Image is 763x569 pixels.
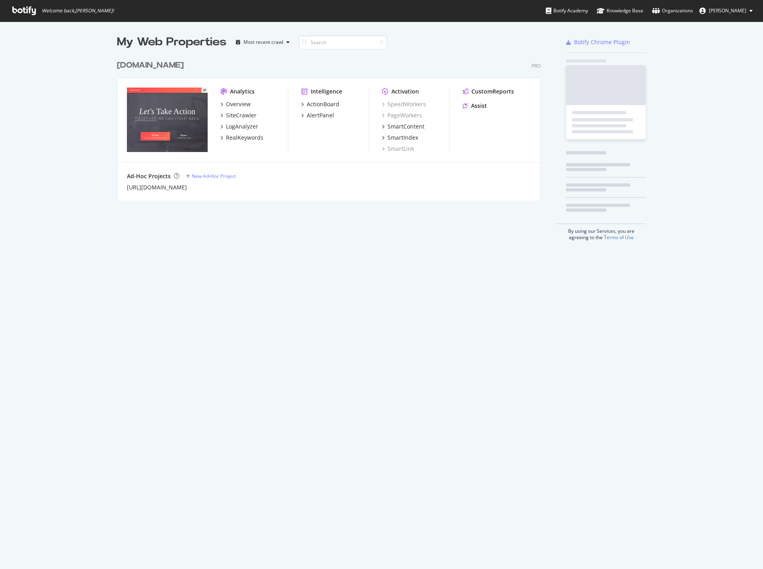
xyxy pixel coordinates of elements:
[301,111,334,119] a: AlertPanel
[117,34,226,50] div: My Web Properties
[382,123,424,131] a: SmartContent
[382,100,426,108] a: SpeedWorkers
[127,183,187,191] a: [URL][DOMAIN_NAME]
[226,134,263,142] div: RealKeywords
[546,7,588,15] div: Botify Academy
[556,224,646,241] div: By using our Services, you are agreeing to the
[382,134,418,142] a: SmartIndex
[307,100,339,108] div: ActionBoard
[471,88,514,95] div: CustomReports
[382,145,414,153] a: SmartLink
[226,111,257,119] div: SiteCrawler
[531,62,541,69] div: Pro
[574,38,630,46] div: Botify Chrome Plugin
[463,88,514,95] a: CustomReports
[233,36,293,49] button: Most recent crawl
[226,100,251,108] div: Overview
[566,38,630,46] a: Botify Chrome Plugin
[192,173,236,179] div: New Ad-Hoc Project
[311,88,342,95] div: Intelligence
[301,100,339,108] a: ActionBoard
[391,88,419,95] div: Activation
[117,60,184,71] div: [DOMAIN_NAME]
[127,172,171,180] div: Ad-Hoc Projects
[652,7,693,15] div: Organizations
[597,7,643,15] div: Knowledge Base
[226,123,258,131] div: LogAnalyzer
[387,134,418,142] div: SmartIndex
[42,8,114,14] span: Welcome back, [PERSON_NAME] !
[471,102,487,110] div: Assist
[299,35,387,49] input: Search
[230,88,255,95] div: Analytics
[243,40,283,45] div: Most recent crawl
[387,123,424,131] div: SmartContent
[117,60,187,71] a: [DOMAIN_NAME]
[186,173,236,179] a: New Ad-Hoc Project
[117,50,547,201] div: grid
[709,7,746,14] span: Patrick Hanan
[307,111,334,119] div: AlertPanel
[220,134,263,142] a: RealKeywords
[220,100,251,108] a: Overview
[220,111,257,119] a: SiteCrawler
[220,123,258,131] a: LogAnalyzer
[127,88,208,152] img: classaction.org
[463,102,487,110] a: Assist
[382,111,422,119] a: PageWorkers
[693,4,759,17] button: [PERSON_NAME]
[604,234,634,241] a: Terms of Use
